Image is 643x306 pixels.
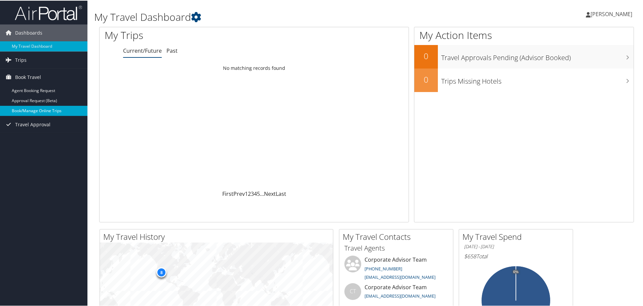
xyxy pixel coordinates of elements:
span: $658 [464,252,476,259]
h3: Trips Missing Hotels [441,73,634,85]
h2: 0 [414,73,438,85]
span: [PERSON_NAME] [591,10,632,17]
a: [EMAIL_ADDRESS][DOMAIN_NAME] [365,273,436,279]
a: Prev [233,189,245,197]
tspan: 0% [513,269,519,273]
div: CT [344,282,361,299]
a: Next [264,189,276,197]
img: airportal-logo.png [15,4,82,20]
h1: My Trips [105,28,275,42]
h2: My Travel History [103,230,333,242]
h3: Travel Approvals Pending (Advisor Booked) [441,49,634,62]
span: Book Travel [15,68,41,85]
a: 3 [251,189,254,197]
a: 0Trips Missing Hotels [414,68,634,91]
a: Last [276,189,286,197]
a: 2 [248,189,251,197]
h1: My Travel Dashboard [94,9,457,24]
a: [PHONE_NUMBER] [365,265,402,271]
span: Dashboards [15,24,42,41]
a: [EMAIL_ADDRESS][DOMAIN_NAME] [365,292,436,298]
h2: 0 [414,50,438,61]
span: Trips [15,51,27,68]
a: 1 [245,189,248,197]
td: No matching records found [100,61,409,74]
h3: Travel Agents [344,243,448,252]
span: … [260,189,264,197]
a: Past [166,46,178,54]
a: Current/Future [123,46,162,54]
h6: Total [464,252,568,259]
span: Travel Approval [15,116,50,132]
a: 0Travel Approvals Pending (Advisor Booked) [414,44,634,68]
h6: [DATE] - [DATE] [464,243,568,249]
h1: My Action Items [414,28,634,42]
h2: My Travel Spend [462,230,573,242]
a: First [222,189,233,197]
h2: My Travel Contacts [343,230,453,242]
li: Corporate Advisor Team [341,255,451,282]
li: Corporate Advisor Team [341,282,451,304]
a: [PERSON_NAME] [586,3,639,24]
div: 8 [156,267,166,277]
a: 5 [257,189,260,197]
a: 4 [254,189,257,197]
